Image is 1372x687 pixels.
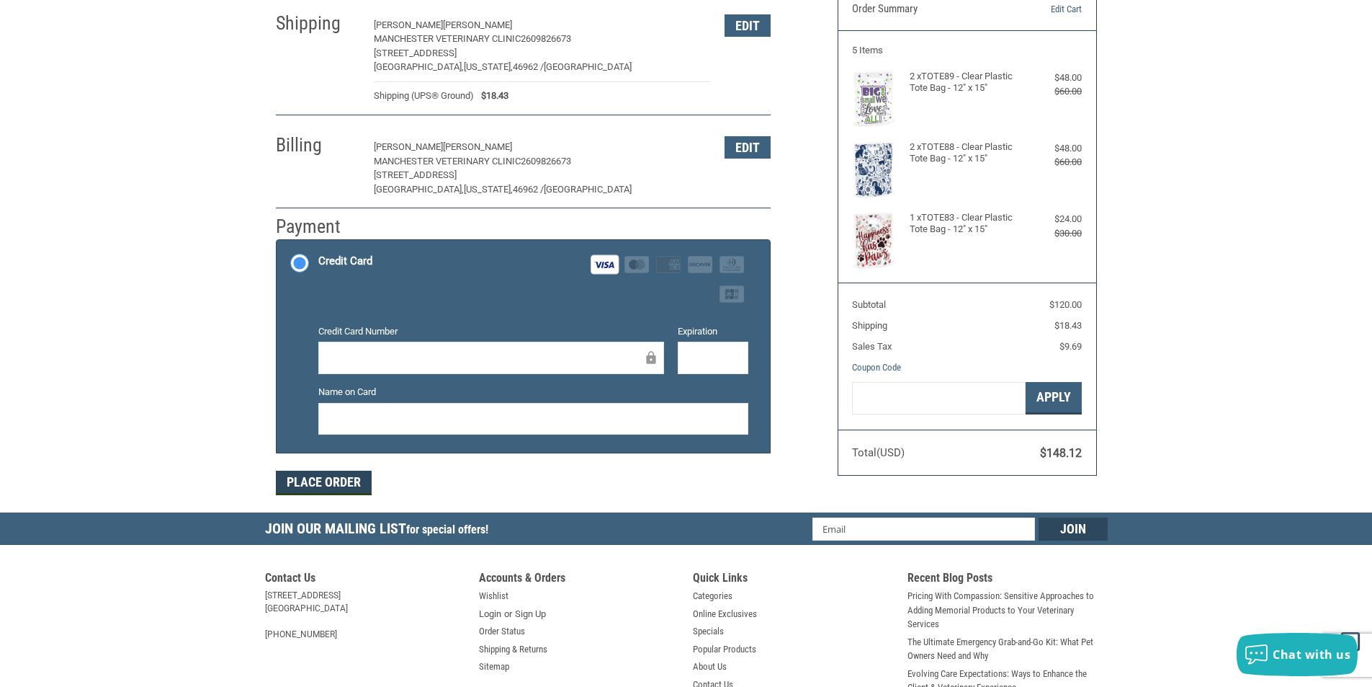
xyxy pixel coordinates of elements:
[479,589,508,603] a: Wishlist
[374,61,464,72] span: [GEOGRAPHIC_DATA],
[1237,633,1358,676] button: Chat with us
[1040,446,1082,460] span: $148.12
[544,61,632,72] span: [GEOGRAPHIC_DATA]
[1024,212,1082,226] div: $24.00
[678,324,748,339] label: Expiration
[265,513,496,549] h5: Join Our Mailing List
[479,607,501,621] a: Login
[521,156,571,167] span: 2609826673
[374,33,521,44] span: MANCHESTER VETERINARY CLINIC
[374,141,443,152] span: [PERSON_NAME]
[443,141,512,152] span: [PERSON_NAME]
[374,48,457,58] span: [STREET_ADDRESS]
[443,19,512,30] span: [PERSON_NAME]
[852,382,1026,415] input: Gift Certificate or Coupon Code
[265,589,465,641] address: [STREET_ADDRESS] [GEOGRAPHIC_DATA] [PHONE_NUMBER]
[464,61,513,72] span: [US_STATE],
[852,45,1082,56] h3: 5 Items
[693,660,727,674] a: About Us
[474,89,508,103] span: $18.43
[725,136,771,159] button: Edit
[521,33,571,44] span: 2609826673
[852,299,886,310] span: Subtotal
[910,212,1021,236] h4: 1 x TOTE83 - Clear Plastic Tote Bag - 12" x 15"
[544,184,632,195] span: [GEOGRAPHIC_DATA]
[276,215,360,239] h2: Payment
[693,589,732,603] a: Categories
[513,61,544,72] span: 46962 /
[1039,518,1108,541] input: Join
[910,71,1021,94] h4: 2 x TOTE89 - Clear Plastic Tote Bag - 12" x 15"
[318,385,748,399] label: Name on Card
[374,184,464,195] span: [GEOGRAPHIC_DATA],
[276,12,360,35] h2: Shipping
[1008,2,1082,17] a: Edit Cart
[1059,341,1082,352] span: $9.69
[693,624,724,639] a: Specials
[725,14,771,37] button: Edit
[479,660,509,674] a: Sitemap
[852,446,905,459] span: Total (USD)
[1024,84,1082,99] div: $60.00
[907,589,1108,631] a: Pricing With Compassion: Sensitive Approaches to Adding Memorial Products to Your Veterinary Serv...
[1273,647,1350,662] span: Chat with us
[515,607,546,621] a: Sign Up
[693,607,757,621] a: Online Exclusives
[852,320,887,331] span: Shipping
[1026,382,1082,415] button: Apply
[852,341,892,352] span: Sales Tax
[1024,71,1082,85] div: $48.00
[852,362,901,373] a: Coupon Code
[812,518,1035,541] input: Email
[318,324,664,339] label: Credit Card Number
[374,89,474,103] span: Shipping (UPS® Ground)
[406,523,488,536] span: for special offers!
[693,571,893,589] h5: Quick Links
[907,635,1108,663] a: The Ultimate Emergency Grab-and-Go Kit: What Pet Owners Need and Why
[479,624,525,639] a: Order Status
[479,642,547,657] a: Shipping & Returns
[374,19,443,30] span: [PERSON_NAME]
[479,571,679,589] h5: Accounts & Orders
[318,249,372,273] div: Credit Card
[513,184,544,195] span: 46962 /
[910,141,1021,165] h4: 2 x TOTE88 - Clear Plastic Tote Bag - 12" x 15"
[276,133,360,157] h2: Billing
[374,156,521,167] span: MANCHESTER VETERINARY CLINIC
[496,607,521,621] span: or
[1024,155,1082,169] div: $60.00
[1054,320,1082,331] span: $18.43
[907,571,1108,589] h5: Recent Blog Posts
[464,184,513,195] span: [US_STATE],
[1049,299,1082,310] span: $120.00
[1024,141,1082,156] div: $48.00
[1024,226,1082,241] div: $30.00
[693,642,756,657] a: Popular Products
[265,571,465,589] h5: Contact Us
[276,471,372,495] button: Place Order
[852,2,1008,17] h3: Order Summary
[374,169,457,180] span: [STREET_ADDRESS]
